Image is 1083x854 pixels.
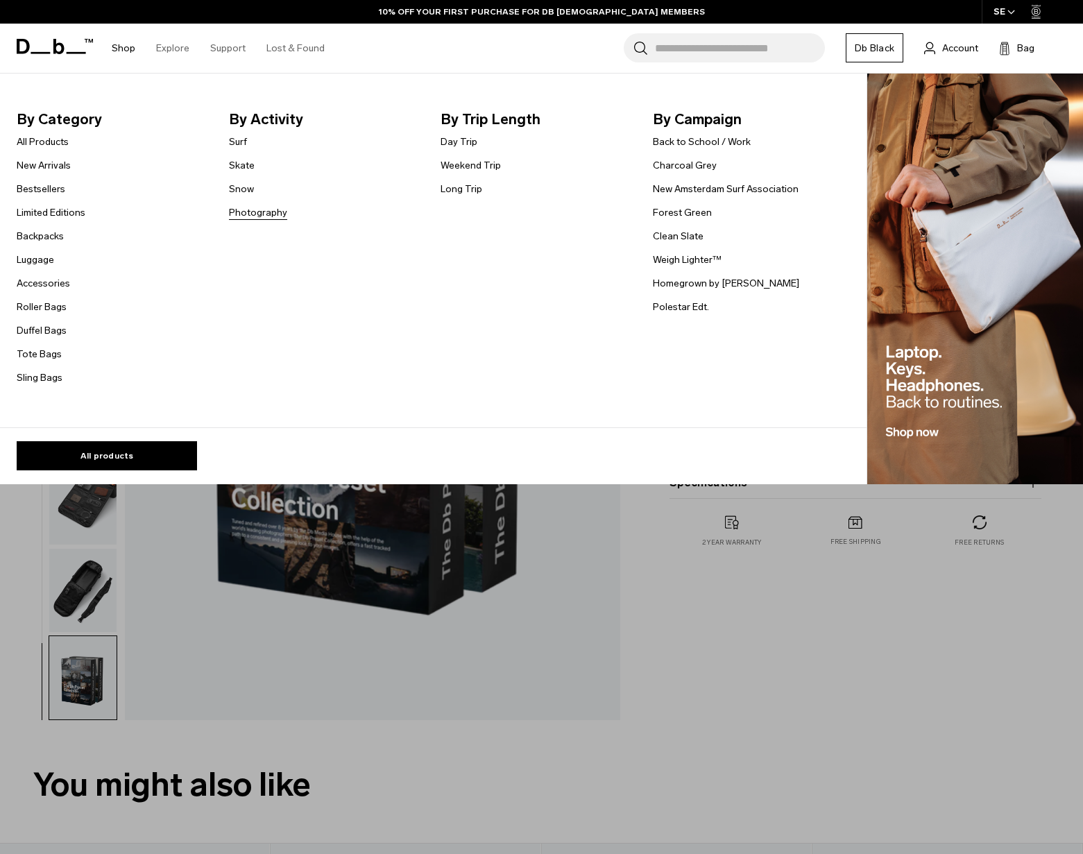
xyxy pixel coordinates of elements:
[441,135,477,149] a: Day Trip
[229,108,419,130] span: By Activity
[17,108,207,130] span: By Category
[210,24,246,73] a: Support
[441,182,482,196] a: Long Trip
[17,158,71,173] a: New Arrivals
[867,74,1083,485] img: Db
[17,182,65,196] a: Bestsellers
[924,40,978,56] a: Account
[653,182,799,196] a: New Amsterdam Surf Association
[653,229,703,244] a: Clean Slate
[17,347,62,361] a: Tote Bags
[846,33,903,62] a: Db Black
[653,135,751,149] a: Back to School / Work
[112,24,135,73] a: Shop
[101,24,335,73] nav: Main Navigation
[17,370,62,385] a: Sling Bags
[266,24,325,73] a: Lost & Found
[17,135,69,149] a: All Products
[229,135,247,149] a: Surf
[17,205,85,220] a: Limited Editions
[17,441,197,470] a: All products
[17,253,54,267] a: Luggage
[17,323,67,338] a: Duffel Bags
[441,158,501,173] a: Weekend Trip
[653,108,843,130] span: By Campaign
[17,229,64,244] a: Backpacks
[653,300,709,314] a: Polestar Edt.
[229,158,255,173] a: Skate
[229,205,287,220] a: Photography
[229,182,254,196] a: Snow
[441,108,631,130] span: By Trip Length
[942,41,978,55] span: Account
[17,276,70,291] a: Accessories
[17,300,67,314] a: Roller Bags
[653,276,799,291] a: Homegrown by [PERSON_NAME]
[999,40,1034,56] button: Bag
[379,6,705,18] a: 10% OFF YOUR FIRST PURCHASE FOR DB [DEMOGRAPHIC_DATA] MEMBERS
[653,205,712,220] a: Forest Green
[653,253,722,267] a: Weigh Lighter™
[653,158,717,173] a: Charcoal Grey
[156,24,189,73] a: Explore
[1017,41,1034,55] span: Bag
